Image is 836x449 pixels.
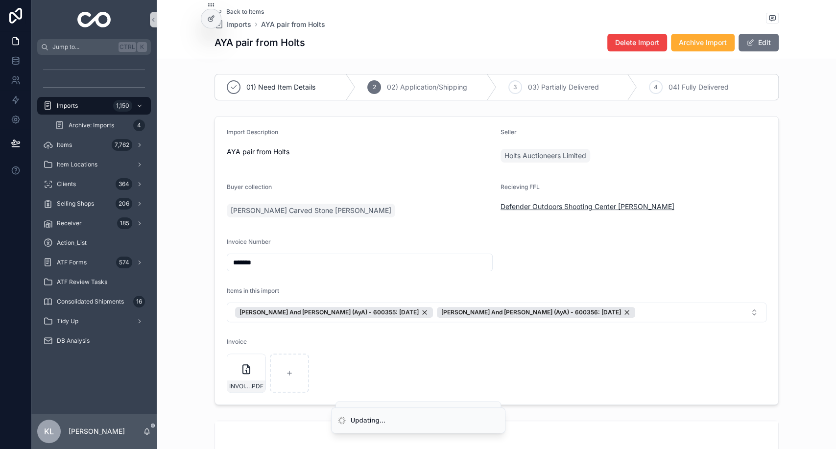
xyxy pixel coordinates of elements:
span: Invoice Number [227,238,271,245]
a: AYA pair from Holts [261,20,325,29]
span: Items in this import [227,287,279,294]
a: Holts Auctioneers Limited [501,149,590,163]
span: Tidy Up [57,317,78,325]
span: [PERSON_NAME] And [PERSON_NAME] (AyA) - 600356: [DATE] [441,308,621,316]
span: Holts Auctioneers Limited [504,151,586,161]
span: Jump to... [52,43,115,51]
button: Jump to...CtrlK [37,39,151,55]
span: 02) Application/Shipping [387,82,467,92]
a: Action_List [37,234,151,252]
a: [PERSON_NAME] Carved Stone [PERSON_NAME] [227,204,395,217]
a: Imports [215,20,251,29]
span: Imports [226,20,251,29]
span: [PERSON_NAME] Carved Stone [PERSON_NAME] [231,206,391,215]
span: Clients [57,180,76,188]
span: Import Description [227,128,278,136]
h1: AYA pair from Holts [215,36,305,49]
span: Selling Shops [57,200,94,208]
button: Unselect 14818 [437,307,635,318]
a: ATF Review Tasks [37,273,151,291]
div: 574 [116,257,132,268]
span: INVOICE_A0325_HT00069767 [229,382,250,390]
span: 2 [373,83,376,91]
a: Item Locations [37,156,151,173]
span: Archive Import [679,38,727,47]
span: KL [44,425,54,437]
span: Item Locations [57,161,97,168]
span: Action_List [57,239,87,247]
div: 4 [133,119,145,131]
span: .PDF [250,382,263,390]
a: Items7,762 [37,136,151,154]
div: Updating... [351,416,386,425]
span: Invoice [227,338,247,345]
button: Archive Import [671,34,735,51]
p: [PERSON_NAME] [69,426,125,436]
a: Consolidated Shipments16 [37,293,151,310]
div: 1,150 [113,100,132,112]
span: Consolidated Shipments [57,298,124,306]
span: 3 [513,83,517,91]
a: Receiver185 [37,214,151,232]
span: DB Analysis [57,337,90,345]
span: Imports [57,102,78,110]
div: scrollable content [31,55,157,362]
span: 4 [654,83,658,91]
span: Archive: Imports [69,121,114,129]
span: Recieving FFL [501,183,540,190]
span: ATF Forms [57,259,87,266]
button: Edit [739,34,779,51]
div: 7,762 [112,139,132,151]
div: 185 [117,217,132,229]
a: Imports1,150 [37,97,151,115]
img: App logo [77,12,111,27]
a: Defender Outdoors Shooting Center [PERSON_NAME] [501,202,674,212]
span: Delete Import [615,38,659,47]
div: 16 [133,296,145,307]
span: [PERSON_NAME] And [PERSON_NAME] (AyA) - 600355: [DATE] [239,308,419,316]
button: Delete Import [607,34,667,51]
span: Ctrl [119,42,136,52]
div: 206 [116,198,132,210]
span: Items [57,141,72,149]
div: 364 [116,178,132,190]
a: Archive: Imports4 [49,117,151,134]
span: 01) Need Item Details [246,82,315,92]
span: Seller [501,128,517,136]
span: AYA pair from Holts [227,147,493,157]
span: 04) Fully Delivered [669,82,729,92]
span: Buyer collection [227,183,272,190]
span: 03) Partially Delivered [528,82,599,92]
button: Select Button [227,303,766,322]
a: ATF Forms574 [37,254,151,271]
button: Unselect 14817 [235,307,433,318]
span: K [138,43,146,51]
a: Back to Items [215,8,264,16]
a: Tidy Up [37,312,151,330]
span: Back to Items [226,8,264,16]
a: DB Analysis [37,332,151,350]
a: Selling Shops206 [37,195,151,213]
span: Receiver [57,219,82,227]
a: Clients364 [37,175,151,193]
span: ATF Review Tasks [57,278,107,286]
